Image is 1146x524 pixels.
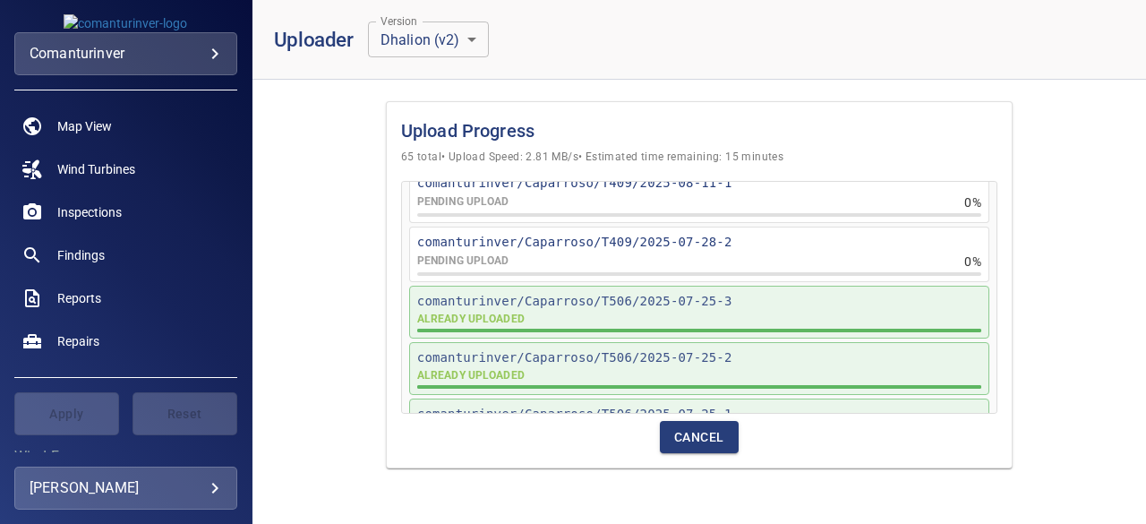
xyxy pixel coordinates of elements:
[368,21,489,57] div: Dhalion (v2)
[57,203,122,221] span: Inspections
[14,450,237,464] label: Wind Farms
[14,277,237,320] a: reports noActive
[57,289,101,307] span: Reports
[417,312,525,327] p: ALREADY UPLOADED
[401,149,997,167] span: 65 total • Upload Speed: 2.81 MB/s • Estimated time remaining: 15 minutes
[417,174,981,192] p: comanturinver/Caparroso/T409/2025-08-11-1
[417,253,509,269] p: PENDING UPLOAD
[417,194,509,210] p: PENDING UPLOAD
[417,368,525,383] div: This inspection has been checked and all files were previously uploaded.
[57,117,112,135] span: Map View
[401,116,997,145] h1: Upload Progress
[674,426,723,449] span: Cancel
[417,194,509,210] div: The inspection is queued and waiting to be uploaded.
[964,253,980,271] p: 0%
[660,421,738,454] button: Cancel
[14,32,237,75] div: comanturinver
[417,253,509,269] div: The inspection is queued and waiting to be uploaded.
[964,193,980,211] p: 0%
[417,292,981,310] p: comanturinver/Caparroso/T506/2025-07-25-3
[417,233,981,251] p: comanturinver/Caparroso/T409/2025-07-28-2
[14,234,237,277] a: findings noActive
[30,474,222,503] div: [PERSON_NAME]
[417,405,981,423] p: comanturinver/Caparroso/T506/2025-07-25-1
[14,148,237,191] a: windturbines noActive
[274,28,354,51] h1: Uploader
[64,14,187,32] img: comanturinver-logo
[417,368,525,383] p: ALREADY UPLOADED
[14,191,237,234] a: inspections noActive
[14,105,237,148] a: map noActive
[417,348,981,366] p: comanturinver/Caparroso/T506/2025-07-25-2
[14,320,237,363] a: repairs noActive
[57,332,99,350] span: Repairs
[57,246,105,264] span: Findings
[417,312,525,327] div: This inspection has been checked and all files were previously uploaded.
[30,39,222,68] div: comanturinver
[57,160,135,178] span: Wind Turbines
